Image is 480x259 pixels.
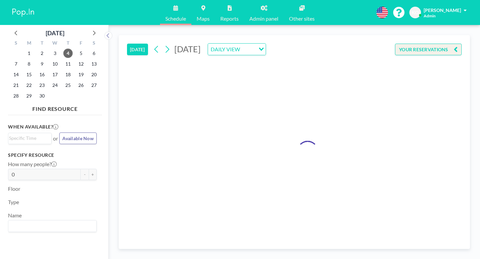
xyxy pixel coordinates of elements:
[8,212,22,219] label: Name
[11,70,21,79] span: Sunday, September 14, 2025
[289,16,315,21] span: Other sites
[24,91,34,101] span: Monday, September 29, 2025
[37,70,47,79] span: Tuesday, September 16, 2025
[81,169,89,180] button: -
[11,6,36,19] img: organization-logo
[63,70,73,79] span: Thursday, September 18, 2025
[23,39,36,48] div: M
[8,161,57,167] label: How many people?
[165,16,186,21] span: Schedule
[59,132,97,144] button: Available Now
[89,59,99,69] span: Saturday, September 13, 2025
[63,81,73,90] span: Thursday, September 25, 2025
[127,44,148,55] button: [DATE]
[395,44,462,55] button: YOUR RESERVATIONS
[50,70,60,79] span: Wednesday, September 17, 2025
[36,39,49,48] div: T
[61,39,74,48] div: T
[11,81,21,90] span: Sunday, September 21, 2025
[208,44,266,55] div: Search for option
[63,59,73,69] span: Thursday, September 11, 2025
[50,81,60,90] span: Wednesday, September 24, 2025
[89,70,99,79] span: Saturday, September 20, 2025
[24,81,34,90] span: Monday, September 22, 2025
[11,59,21,69] span: Sunday, September 7, 2025
[209,45,241,54] span: DAILY VIEW
[8,103,102,112] h4: FIND RESOURCE
[50,59,60,69] span: Wednesday, September 10, 2025
[24,59,34,69] span: Monday, September 8, 2025
[37,59,47,69] span: Tuesday, September 9, 2025
[76,59,86,69] span: Friday, September 12, 2025
[49,39,62,48] div: W
[37,49,47,58] span: Tuesday, September 2, 2025
[8,199,19,205] label: Type
[89,49,99,58] span: Saturday, September 6, 2025
[424,13,436,18] span: Admin
[50,49,60,58] span: Wednesday, September 3, 2025
[37,81,47,90] span: Tuesday, September 23, 2025
[174,44,201,54] span: [DATE]
[89,169,97,180] button: +
[8,152,97,158] h3: Specify resource
[87,39,100,48] div: S
[24,70,34,79] span: Monday, September 15, 2025
[89,81,99,90] span: Saturday, September 27, 2025
[8,185,20,192] label: Floor
[8,220,96,232] div: Search for option
[197,16,210,21] span: Maps
[76,70,86,79] span: Friday, September 19, 2025
[63,49,73,58] span: Thursday, September 4, 2025
[412,10,419,16] span: KO
[11,91,21,101] span: Sunday, September 28, 2025
[76,49,86,58] span: Friday, September 5, 2025
[76,81,86,90] span: Friday, September 26, 2025
[220,16,239,21] span: Reports
[249,16,278,21] span: Admin panel
[24,49,34,58] span: Monday, September 1, 2025
[37,91,47,101] span: Tuesday, September 30, 2025
[9,134,48,142] input: Search for option
[10,39,23,48] div: S
[46,28,64,38] div: [DATE]
[74,39,87,48] div: F
[9,222,93,230] input: Search for option
[53,135,58,142] span: or
[8,133,51,143] div: Search for option
[62,135,94,141] span: Available Now
[242,45,255,54] input: Search for option
[424,7,461,13] span: [PERSON_NAME]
